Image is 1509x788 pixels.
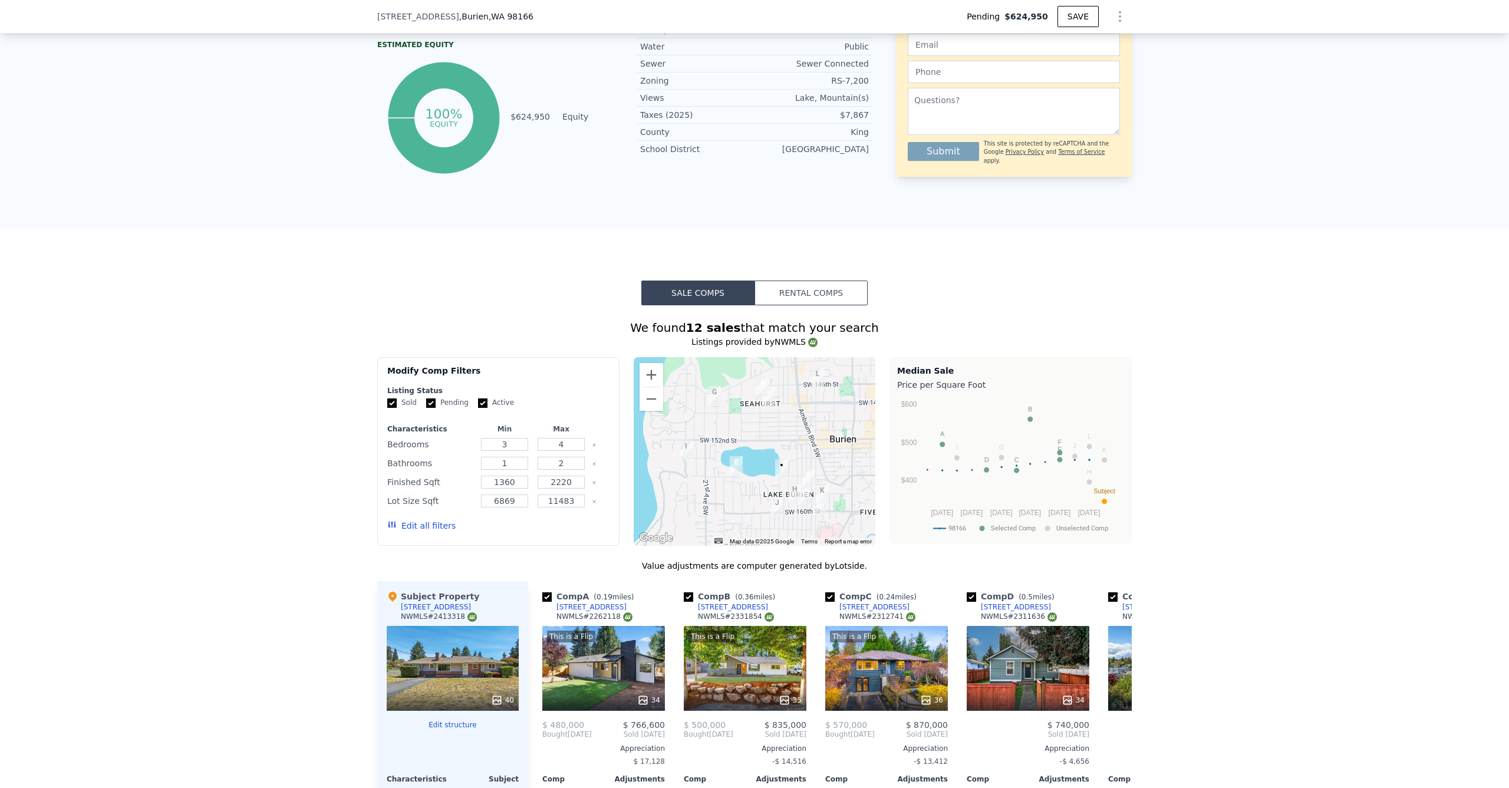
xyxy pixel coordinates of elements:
[542,602,627,612] a: [STREET_ADDRESS]
[592,443,597,447] button: Clear
[914,757,948,766] span: -$ 13,412
[426,398,436,408] input: Pending
[1108,774,1169,784] div: Comp
[830,631,878,642] div: This is a Flip
[1108,730,1231,739] span: Sold [DATE]
[1102,446,1107,453] text: K
[684,591,780,602] div: Comp B
[686,321,741,335] strong: 12 sales
[1078,509,1101,517] text: [DATE]
[478,398,487,408] input: Active
[623,720,665,730] span: $ 766,600
[387,493,474,509] div: Lot Size Sqft
[556,602,627,612] div: [STREET_ADDRESS]
[967,602,1051,612] a: [STREET_ADDRESS]
[684,730,709,739] span: Bought
[542,720,584,730] span: $ 480,000
[714,538,723,543] button: Keyboard shortcuts
[387,591,479,602] div: Subject Property
[430,119,458,128] tspan: equity
[754,109,869,121] div: $7,867
[931,509,953,517] text: [DATE]
[426,398,469,408] label: Pending
[872,593,921,601] span: ( miles)
[745,774,806,784] div: Adjustments
[1108,591,1204,602] div: Comp E
[765,612,774,622] img: NWMLS Logo
[637,530,676,546] a: Open this area in Google Maps (opens a new window)
[425,107,462,121] tspan: 100%
[1108,744,1231,753] div: Appreciation
[765,720,806,730] span: $ 835,000
[510,110,551,123] td: $624,950
[1108,5,1132,28] button: Show Options
[1073,442,1077,449] text: J
[1047,612,1057,622] img: NWMLS Logo
[906,720,948,730] span: $ 870,000
[798,486,810,506] div: 15839 9th Ave SW
[999,444,1004,451] text: G
[967,11,1004,22] span: Pending
[467,612,477,622] img: NWMLS Logo
[1014,456,1019,463] text: C
[637,530,676,546] img: Google
[589,593,638,601] span: ( miles)
[640,126,754,138] div: County
[1122,612,1198,622] div: NWMLS # 2358544
[542,730,592,739] div: [DATE]
[908,34,1120,56] input: Email
[906,612,915,622] img: NWMLS Logo
[387,398,397,408] input: Sold
[478,398,514,408] label: Active
[1087,468,1092,475] text: H
[1014,593,1059,601] span: ( miles)
[984,456,989,463] text: D
[775,459,788,479] div: 15602 12th Ave SW
[387,386,609,395] div: Listing Status
[730,538,794,545] span: Map data ©2025 Google
[1028,774,1089,784] div: Adjustments
[1108,602,1192,612] a: [STREET_ADDRESS]
[491,694,514,706] div: 40
[640,109,754,121] div: Taxes (2025)
[1122,602,1192,612] div: [STREET_ADDRESS]
[592,461,597,466] button: Clear
[825,538,872,545] a: Report a map error
[967,730,1089,739] span: Sold [DATE]
[592,499,597,504] button: Clear
[730,593,780,601] span: ( miles)
[754,143,869,155] div: [GEOGRAPHIC_DATA]
[879,593,895,601] span: 0.24
[967,591,1059,602] div: Comp D
[1058,149,1105,155] a: Terms of Service
[825,720,867,730] span: $ 570,000
[1056,525,1108,532] text: Unselected Comp
[897,377,1124,393] div: Price per Square Foot
[387,474,474,490] div: Finished Sqft
[967,774,1028,784] div: Comp
[640,363,663,387] button: Zoom in
[535,424,587,434] div: Max
[813,496,826,516] div: 16009 7th Ave SW
[825,730,875,739] div: [DATE]
[640,58,754,70] div: Sewer
[592,730,665,739] span: Sold [DATE]
[640,41,754,52] div: Water
[981,602,1051,612] div: [STREET_ADDRESS]
[875,730,948,739] span: Sold [DATE]
[754,75,869,87] div: RS-7,200
[377,319,1132,336] div: We found that match your search
[684,602,768,612] a: [STREET_ADDRESS]
[956,444,958,451] text: I
[762,387,775,407] div: 1233 SW 148th St
[623,612,632,622] img: NWMLS Logo
[479,424,531,434] div: Min
[839,602,910,612] div: [STREET_ADDRESS]
[984,140,1120,165] div: This site is protected by reCAPTCHA and the Google and apply.
[754,126,869,138] div: King
[1049,509,1071,517] text: [DATE]
[772,757,806,766] span: -$ 14,516
[401,612,477,622] div: NWMLS # 2413318
[489,12,533,21] span: , WA 98166
[684,730,733,739] div: [DATE]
